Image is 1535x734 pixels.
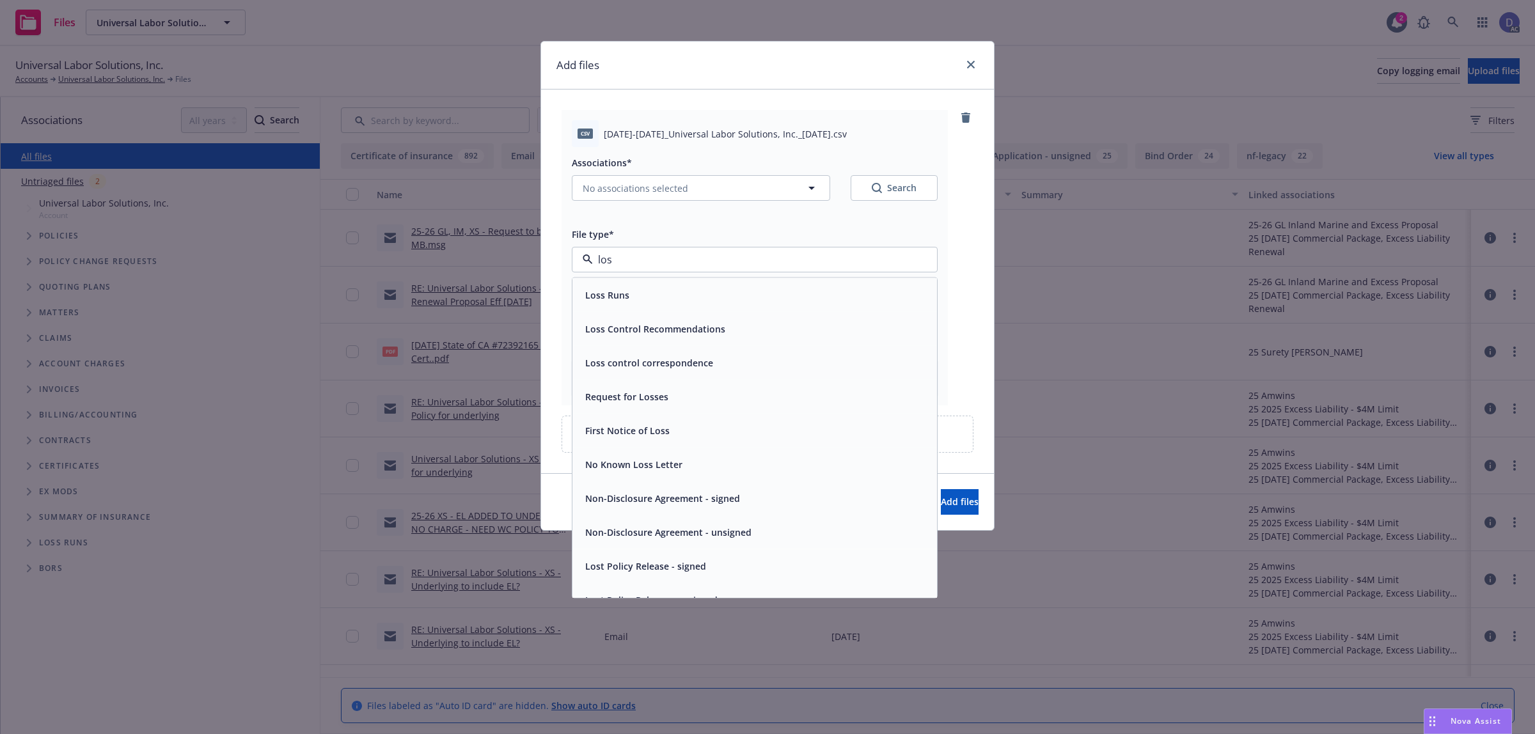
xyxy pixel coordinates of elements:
[585,526,752,539] button: Non-Disclosure Agreement - unsigned
[872,183,882,193] svg: Search
[556,57,599,74] h1: Add files
[851,175,938,201] button: SearchSearch
[963,57,979,72] a: close
[572,228,614,240] span: File type*
[562,416,973,453] div: Upload new files
[583,182,688,195] span: No associations selected
[585,322,725,336] button: Loss Control Recommendations
[1451,715,1501,726] span: Nova Assist
[593,252,911,267] input: Filter by keyword
[585,492,740,505] button: Non-Disclosure Agreement - signed
[604,127,847,141] span: [DATE]-[DATE]_Universal Labor Solutions, Inc._[DATE].csv
[572,175,830,201] button: No associations selected
[872,182,917,194] div: Search
[585,288,629,302] button: Loss Runs
[585,424,670,437] button: First Notice of Loss
[572,157,632,169] span: Associations*
[585,390,668,403] button: Request for Losses
[585,458,682,471] button: No Known Loss Letter
[941,496,979,508] span: Add files
[958,110,973,125] a: remove
[1424,709,1440,733] div: Drag to move
[941,489,979,515] button: Add files
[585,559,706,573] button: Lost Policy Release - signed
[1424,708,1512,734] button: Nova Assist
[585,356,713,370] button: Loss control correspondence
[585,593,718,607] button: Lost Policy Release - unsigned
[578,129,593,138] span: csv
